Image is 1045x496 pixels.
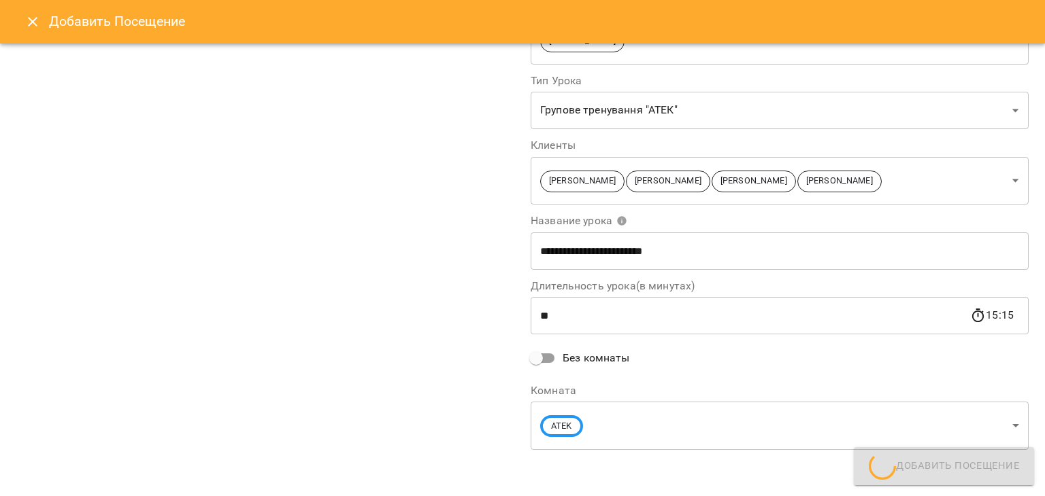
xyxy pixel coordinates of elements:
[627,175,710,188] span: [PERSON_NAME]
[543,420,580,433] span: ATEK
[616,215,627,226] svg: Укажите название урока или выберите клиентов
[712,175,795,188] span: [PERSON_NAME]
[541,175,624,188] span: [PERSON_NAME]
[531,281,1029,291] label: Длительность урока(в минутах)
[531,75,1029,86] label: Тип Урока
[16,5,49,38] button: Close
[531,140,1029,151] label: Клиенты
[531,156,1029,205] div: [PERSON_NAME][PERSON_NAME][PERSON_NAME][PERSON_NAME]
[531,402,1029,450] div: ATEK
[49,11,1029,32] h6: Добавить Посещение
[531,92,1029,130] div: Групове тренування "АТЕК"
[563,350,630,366] span: Без комнаты
[531,385,1029,396] label: Комната
[531,215,627,226] span: Название урока
[798,175,881,188] span: [PERSON_NAME]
